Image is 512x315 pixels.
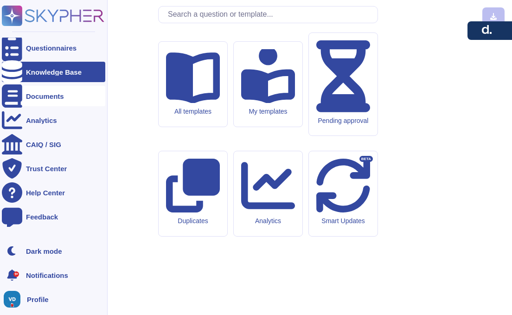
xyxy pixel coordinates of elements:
input: Search a question or template... [163,6,378,23]
div: Dark mode [26,248,62,255]
div: Feedback [26,213,58,220]
div: Help Center [26,189,65,196]
a: CAIQ / SIG [2,134,105,154]
div: 9+ [13,271,19,277]
div: Knowledge Base [26,69,82,76]
a: Documents [2,86,105,106]
span: Notifications [26,272,68,279]
a: Help Center [2,182,105,203]
img: user [4,291,20,308]
span: Profile [27,296,49,303]
div: Pending approval [316,117,370,125]
div: Smart Updates [316,217,370,225]
a: Feedback [2,206,105,227]
div: Analytics [26,117,57,124]
div: Duplicates [166,217,220,225]
a: Trust Center [2,158,105,179]
div: Analytics [241,217,295,225]
div: Trust Center [26,165,67,172]
div: CAIQ / SIG [26,141,61,148]
div: All templates [166,108,220,116]
div: Documents [26,93,64,100]
a: Knowledge Base [2,62,105,82]
a: Analytics [2,110,105,130]
div: Questionnaires [26,45,77,51]
div: My templates [241,108,295,116]
button: user [2,289,27,309]
a: Questionnaires [2,38,105,58]
div: BETA [359,156,373,162]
